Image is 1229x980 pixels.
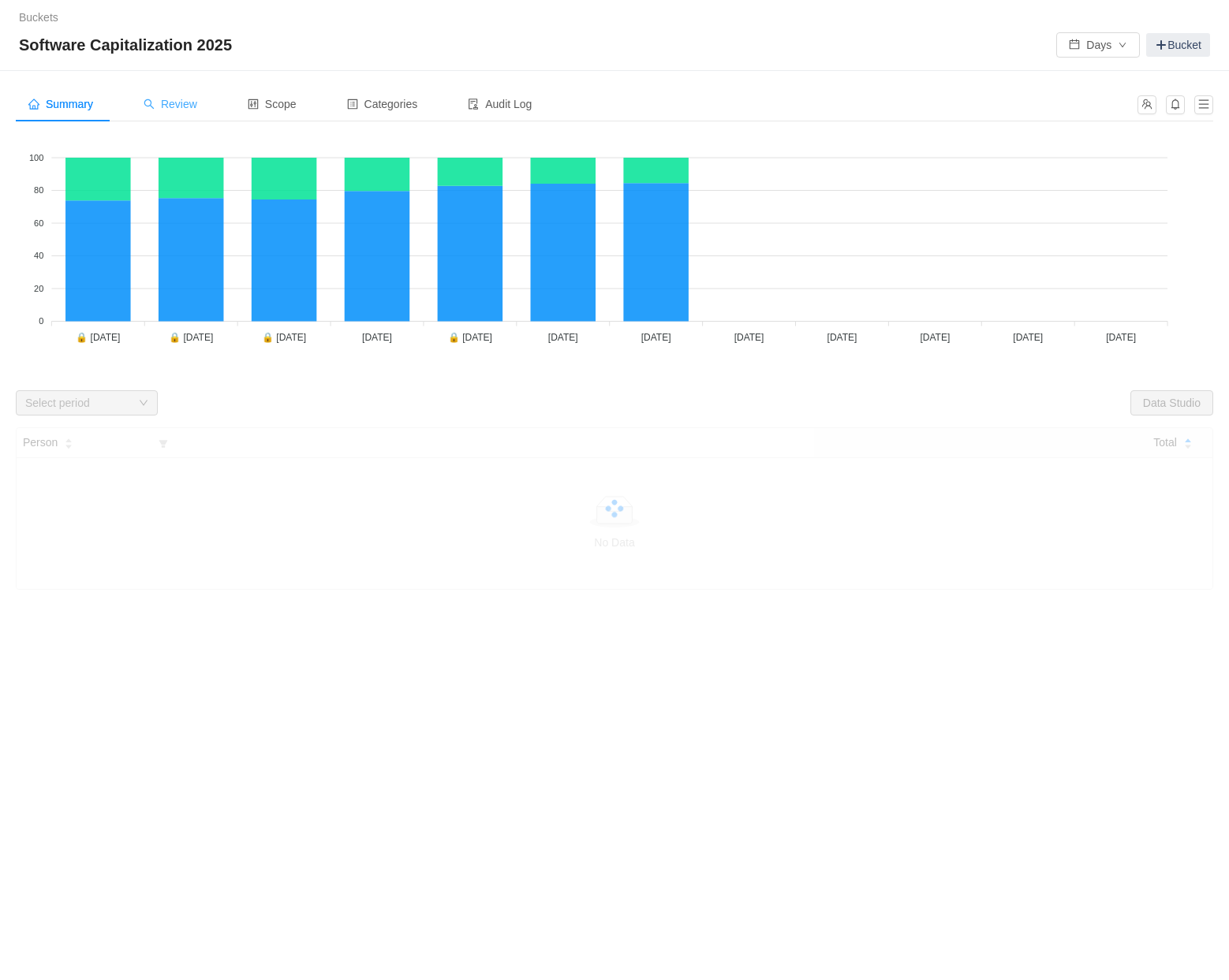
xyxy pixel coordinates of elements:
[39,316,43,326] tspan: 0
[1194,95,1213,114] button: icon: menu
[144,98,197,110] span: Review
[1013,332,1043,343] tspan: [DATE]
[1166,95,1185,114] button: icon: bell
[734,332,764,343] tspan: [DATE]
[28,99,39,110] i: icon: home
[248,99,259,110] i: icon: control
[139,398,148,409] i: icon: down
[1137,95,1156,114] button: icon: team
[1146,33,1210,57] a: Bucket
[34,185,43,195] tspan: 80
[1106,332,1136,343] tspan: [DATE]
[34,218,43,228] tspan: 60
[248,98,297,110] span: Scope
[347,99,358,110] i: icon: profile
[76,331,120,343] tspan: 🔒 [DATE]
[25,395,131,411] div: Select period
[468,99,479,110] i: icon: audit
[548,332,578,343] tspan: [DATE]
[28,98,93,110] span: Summary
[641,332,671,343] tspan: [DATE]
[34,284,43,293] tspan: 20
[19,11,58,24] a: Buckets
[468,98,532,110] span: Audit Log
[144,99,155,110] i: icon: search
[827,332,857,343] tspan: [DATE]
[169,331,213,343] tspan: 🔒 [DATE]
[448,331,492,343] tspan: 🔒 [DATE]
[19,32,241,58] span: Software Capitalization 2025
[920,332,950,343] tspan: [DATE]
[362,332,392,343] tspan: [DATE]
[34,251,43,260] tspan: 40
[1056,32,1140,58] button: icon: calendarDaysicon: down
[262,331,306,343] tspan: 🔒 [DATE]
[347,98,418,110] span: Categories
[29,153,43,162] tspan: 100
